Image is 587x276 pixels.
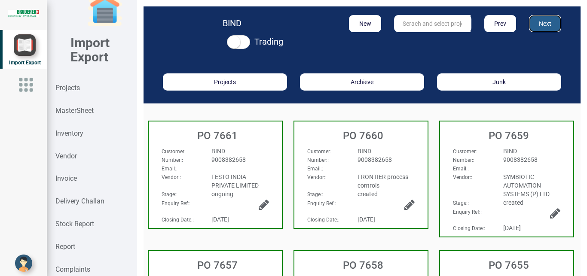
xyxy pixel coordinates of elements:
[503,173,550,197] span: SYMBIOTIC AUTOMATION SYSTEMS (P) LTD
[307,166,323,172] span: :
[55,265,90,273] strong: Complaints
[307,191,322,197] strong: Stage:
[453,157,473,163] strong: Number:
[453,209,482,215] span: :
[453,200,468,206] strong: Stage:
[55,220,94,228] strong: Stock Report
[300,73,424,91] button: Archieve
[70,35,110,64] b: Import Export
[162,200,190,206] span: :
[307,166,322,172] strong: Email:
[162,166,177,172] span: :
[307,200,336,206] span: :
[358,216,375,223] span: [DATE]
[358,173,408,189] span: FRONTIER process controls
[211,216,229,223] span: [DATE]
[9,60,41,66] span: Import Export
[437,73,561,91] button: Junk
[444,130,573,141] h3: PO 7659
[162,191,176,197] strong: Stage:
[211,191,233,197] span: ongoing
[453,166,468,172] strong: Email:
[211,148,225,155] span: BIND
[299,260,428,271] h3: PO 7658
[307,149,331,155] span: :
[307,174,325,180] strong: Vendor:
[453,166,469,172] span: :
[358,156,392,163] span: 9008382658
[453,174,471,180] strong: Vendor:
[307,149,330,155] strong: Customer
[503,224,521,231] span: [DATE]
[211,173,259,189] span: FESTO INDIA PRIVATE LIMITED
[162,149,186,155] span: :
[358,191,378,197] span: created
[307,174,327,180] span: :
[453,149,477,155] span: :
[307,157,327,163] strong: Number:
[162,157,183,163] span: :
[163,73,287,91] button: Projects
[153,130,282,141] h3: PO 7661
[162,191,177,197] span: :
[55,174,77,182] strong: Invoice
[55,129,83,137] strong: Inventory
[162,157,182,163] strong: Number:
[453,149,476,155] strong: Customer
[162,149,184,155] strong: Customer
[254,36,283,47] strong: Trading
[55,84,80,92] strong: Projects
[162,174,181,180] span: :
[529,15,561,32] button: Next
[162,166,176,172] strong: Email:
[453,225,485,231] span: :
[453,225,484,231] strong: Closing Date:
[307,217,339,223] span: :
[307,191,323,197] span: :
[299,130,428,141] h3: PO 7660
[55,197,104,205] strong: Delivery Challan
[223,18,242,28] strong: BIND
[503,199,523,206] span: created
[153,260,282,271] h3: PO 7657
[394,15,471,32] input: Serach and select project
[358,148,371,155] span: BIND
[453,200,469,206] span: :
[503,156,538,163] span: 9008382658
[307,200,335,206] strong: Enquiry Ref:
[453,209,480,215] strong: Enquiry Ref:
[55,106,94,115] strong: MasterSheet
[55,152,77,160] strong: Vendor
[307,157,329,163] span: :
[444,260,573,271] h3: PO 7655
[162,200,189,206] strong: Enquiry Ref:
[484,15,517,32] button: Prev
[162,217,194,223] span: :
[162,217,193,223] strong: Closing Date:
[453,157,474,163] span: :
[503,148,517,155] span: BIND
[162,174,180,180] strong: Vendor:
[453,174,472,180] span: :
[55,243,75,251] strong: Report
[349,15,381,32] button: New
[307,217,338,223] strong: Closing Date:
[211,156,246,163] span: 9008382658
